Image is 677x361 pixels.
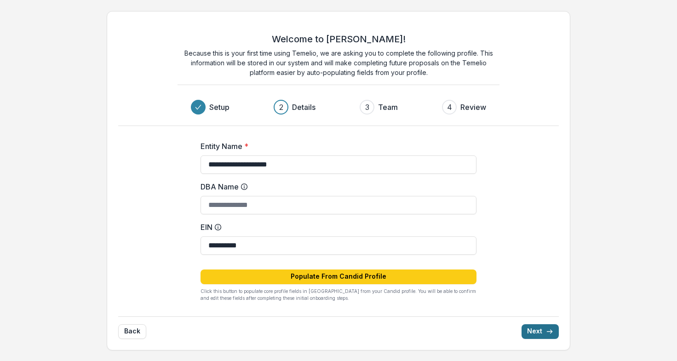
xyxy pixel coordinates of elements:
button: Next [522,324,559,339]
label: EIN [201,222,471,233]
h3: Setup [209,102,229,113]
h3: Review [460,102,486,113]
h2: Welcome to [PERSON_NAME]! [272,34,406,45]
label: DBA Name [201,181,471,192]
div: 3 [365,102,369,113]
h3: Details [292,102,316,113]
div: 2 [279,102,283,113]
div: Progress [191,100,486,115]
p: Because this is your first time using Temelio, we are asking you to complete the following profil... [178,48,499,77]
h3: Team [378,102,398,113]
button: Populate From Candid Profile [201,269,476,284]
div: 4 [447,102,452,113]
button: Back [118,324,146,339]
label: Entity Name [201,141,471,152]
p: Click this button to populate core profile fields in [GEOGRAPHIC_DATA] from your Candid profile. ... [201,288,476,302]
